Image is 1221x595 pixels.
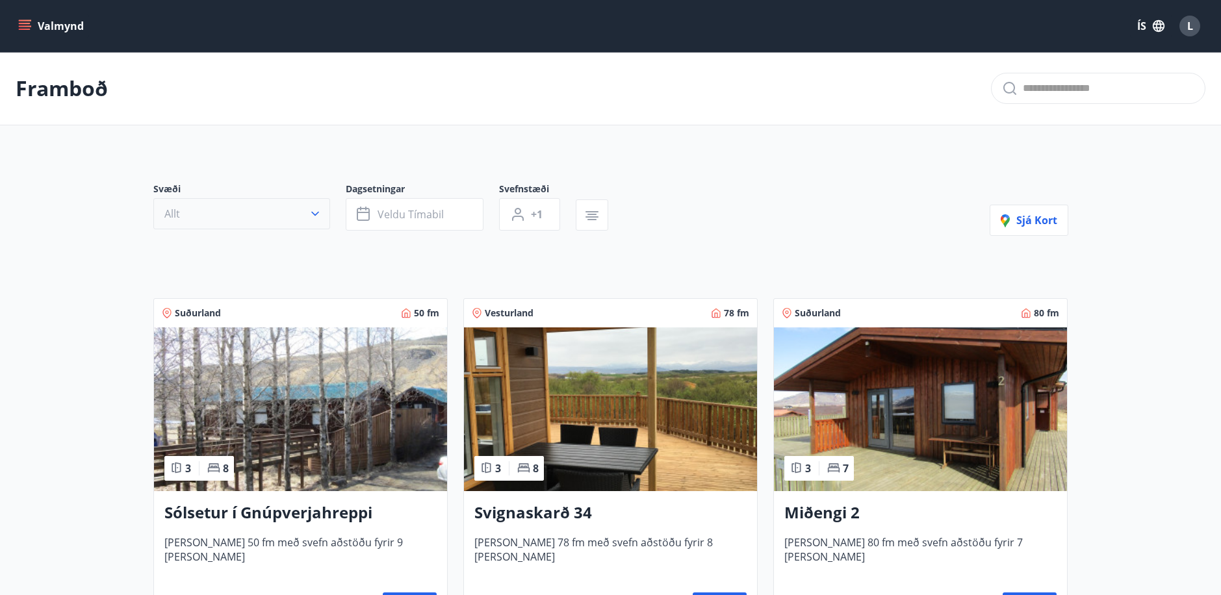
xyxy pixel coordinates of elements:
button: L [1174,10,1205,42]
span: 8 [533,461,539,475]
span: Veldu tímabil [378,207,444,222]
button: ÍS [1130,14,1172,38]
span: 80 fm [1034,307,1059,320]
button: menu [16,14,89,38]
span: Vesturland [485,307,533,320]
p: Framboð [16,74,108,103]
button: Veldu tímabil [346,198,483,231]
button: +1 [499,198,560,231]
span: Sjá kort [1001,213,1057,227]
span: 7 [843,461,849,475]
span: 3 [805,461,811,475]
button: Sjá kort [990,205,1068,236]
span: +1 [531,207,543,222]
span: Svefnstæði [499,183,576,198]
span: Suðurland [175,307,221,320]
h3: Miðengi 2 [784,501,1057,525]
img: Paella dish [154,327,447,491]
span: 78 fm [724,307,749,320]
span: [PERSON_NAME] 78 fm með svefn aðstöðu fyrir 8 [PERSON_NAME] [474,535,747,578]
span: 50 fm [414,307,439,320]
span: Svæði [153,183,346,198]
span: 3 [495,461,501,475]
span: [PERSON_NAME] 50 fm með svefn aðstöðu fyrir 9 [PERSON_NAME] [164,535,437,578]
span: Dagsetningar [346,183,499,198]
button: Allt [153,198,330,229]
span: Suðurland [795,307,841,320]
span: L [1187,19,1193,33]
h3: Svignaskarð 34 [474,501,747,525]
span: [PERSON_NAME] 80 fm með svefn aðstöðu fyrir 7 [PERSON_NAME] [784,535,1057,578]
span: Allt [164,207,180,221]
span: 3 [185,461,191,475]
img: Paella dish [774,327,1067,491]
h3: Sólsetur í Gnúpverjahreppi [164,501,437,525]
span: 8 [223,461,229,475]
img: Paella dish [464,327,757,491]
